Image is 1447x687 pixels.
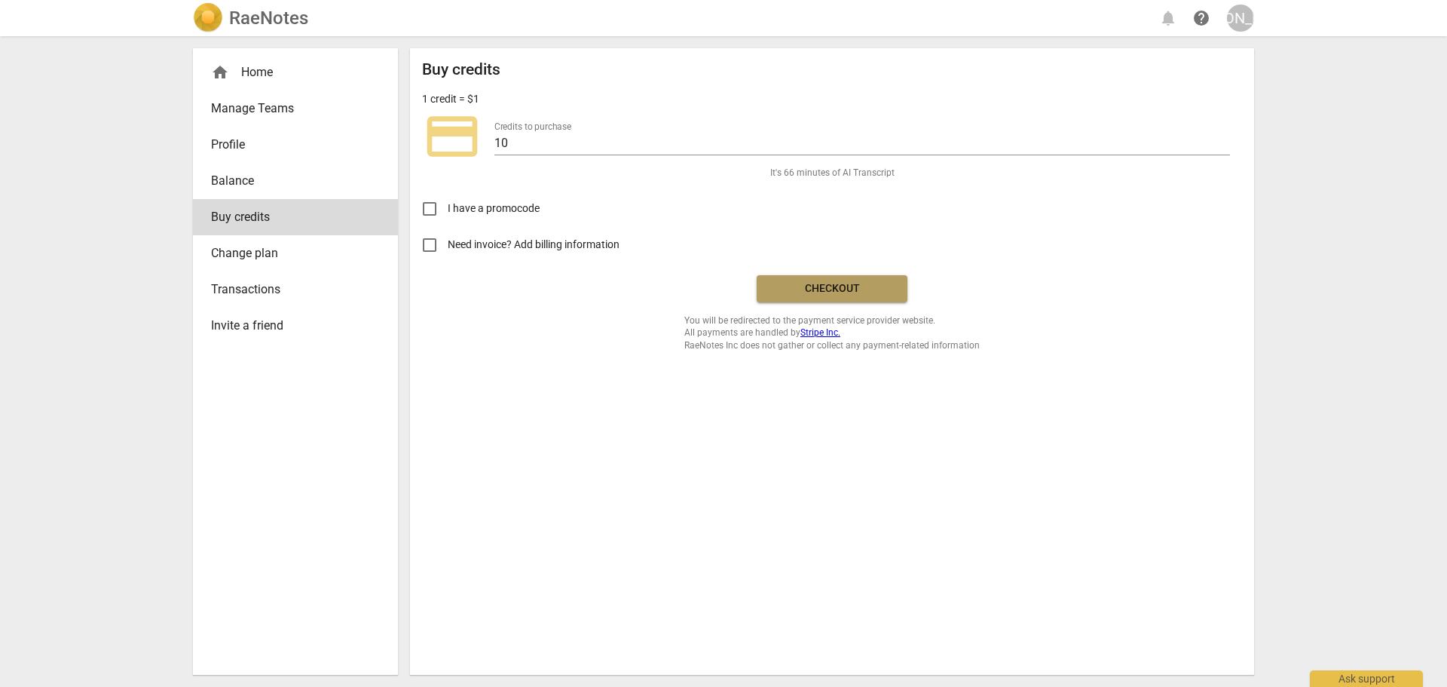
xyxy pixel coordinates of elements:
[193,235,398,271] a: Change plan
[422,91,479,107] p: 1 credit = $1
[193,3,308,33] a: LogoRaeNotes
[448,237,622,253] span: Need invoice? Add billing information
[211,136,368,154] span: Profile
[448,201,540,216] span: I have a promocode
[211,281,368,299] span: Transactions
[211,100,368,118] span: Manage Teams
[422,106,482,167] span: credit_card
[193,163,398,199] a: Balance
[193,127,398,163] a: Profile
[211,317,368,335] span: Invite a friend
[800,327,840,338] a: Stripe Inc.
[211,208,368,226] span: Buy credits
[211,172,368,190] span: Balance
[684,314,980,352] span: You will be redirected to the payment service provider website. All payments are handled by RaeNo...
[193,90,398,127] a: Manage Teams
[769,281,895,296] span: Checkout
[757,275,907,302] button: Checkout
[211,63,229,81] span: home
[193,3,223,33] img: Logo
[193,271,398,308] a: Transactions
[193,308,398,344] a: Invite a friend
[193,54,398,90] div: Home
[770,167,895,179] span: It's 66 minutes of AI Transcript
[1227,5,1254,32] button: [PERSON_NAME]
[422,60,500,79] h2: Buy credits
[211,244,368,262] span: Change plan
[1310,670,1423,687] div: Ask support
[193,199,398,235] a: Buy credits
[211,63,368,81] div: Home
[494,122,571,131] label: Credits to purchase
[1192,9,1210,27] span: help
[229,8,308,29] h2: RaeNotes
[1188,5,1215,32] a: Help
